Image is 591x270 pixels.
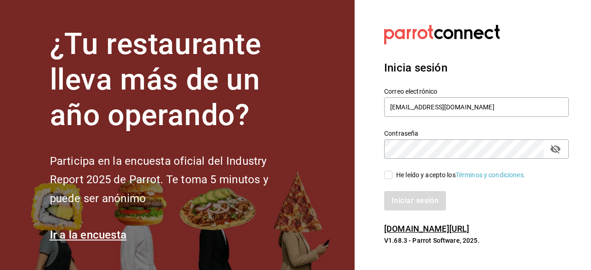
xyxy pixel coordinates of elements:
h3: Inicia sesión [384,60,569,76]
a: Términos y condiciones. [456,171,525,179]
input: Ingresa tu correo electrónico [384,97,569,117]
h2: Participa en la encuesta oficial del Industry Report 2025 de Parrot. Te toma 5 minutos y puede se... [50,152,299,208]
label: Contraseña [384,130,569,137]
button: passwordField [548,141,563,157]
h1: ¿Tu restaurante lleva más de un año operando? [50,27,299,133]
div: He leído y acepto los [396,170,525,180]
p: V1.68.3 - Parrot Software, 2025. [384,236,569,245]
a: [DOMAIN_NAME][URL] [384,224,469,234]
a: Ir a la encuesta [50,228,127,241]
label: Correo electrónico [384,88,569,95]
